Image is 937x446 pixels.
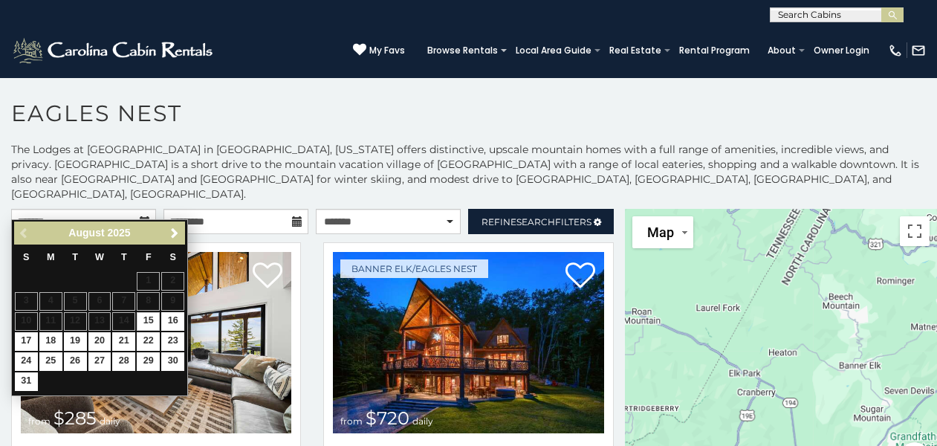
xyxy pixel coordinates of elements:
[602,40,669,61] a: Real Estate
[121,252,127,262] span: Thursday
[137,312,160,331] a: 15
[632,216,693,248] button: Change map style
[647,224,674,240] span: Map
[565,261,595,292] a: Add to favorites
[15,372,38,391] a: 31
[165,224,184,242] a: Next
[72,252,78,262] span: Tuesday
[161,312,184,331] a: 16
[333,252,603,433] a: from $720 daily
[366,407,409,429] span: $720
[15,352,38,371] a: 24
[64,352,87,371] a: 26
[47,252,55,262] span: Monday
[161,352,184,371] a: 30
[900,216,930,246] button: Toggle fullscreen view
[11,36,217,65] img: White-1-2.png
[95,252,104,262] span: Wednesday
[112,332,135,351] a: 21
[468,209,613,234] a: RefineSearchFilters
[412,416,433,427] span: daily
[353,43,405,58] a: My Favs
[137,332,160,351] a: 22
[253,261,282,292] a: Add to favorites
[137,352,160,371] a: 29
[23,252,29,262] span: Sunday
[340,416,363,427] span: from
[88,332,111,351] a: 20
[54,407,97,429] span: $285
[333,252,603,433] img: 1755186149_thumbnail.jpeg
[161,332,184,351] a: 23
[170,252,176,262] span: Saturday
[369,44,405,57] span: My Favs
[482,216,591,227] span: Refine Filters
[28,416,51,427] span: from
[672,40,757,61] a: Rental Program
[39,352,62,371] a: 25
[64,332,87,351] a: 19
[508,40,599,61] a: Local Area Guide
[100,416,120,427] span: daily
[340,259,488,278] a: Banner Elk/Eagles Nest
[68,227,104,239] span: August
[760,40,803,61] a: About
[169,227,181,239] span: Next
[420,40,505,61] a: Browse Rentals
[88,352,111,371] a: 27
[806,40,877,61] a: Owner Login
[146,252,152,262] span: Friday
[888,43,903,58] img: phone-regular-white.png
[107,227,130,239] span: 2025
[911,43,926,58] img: mail-regular-white.png
[112,352,135,371] a: 28
[39,332,62,351] a: 18
[516,216,555,227] span: Search
[15,332,38,351] a: 17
